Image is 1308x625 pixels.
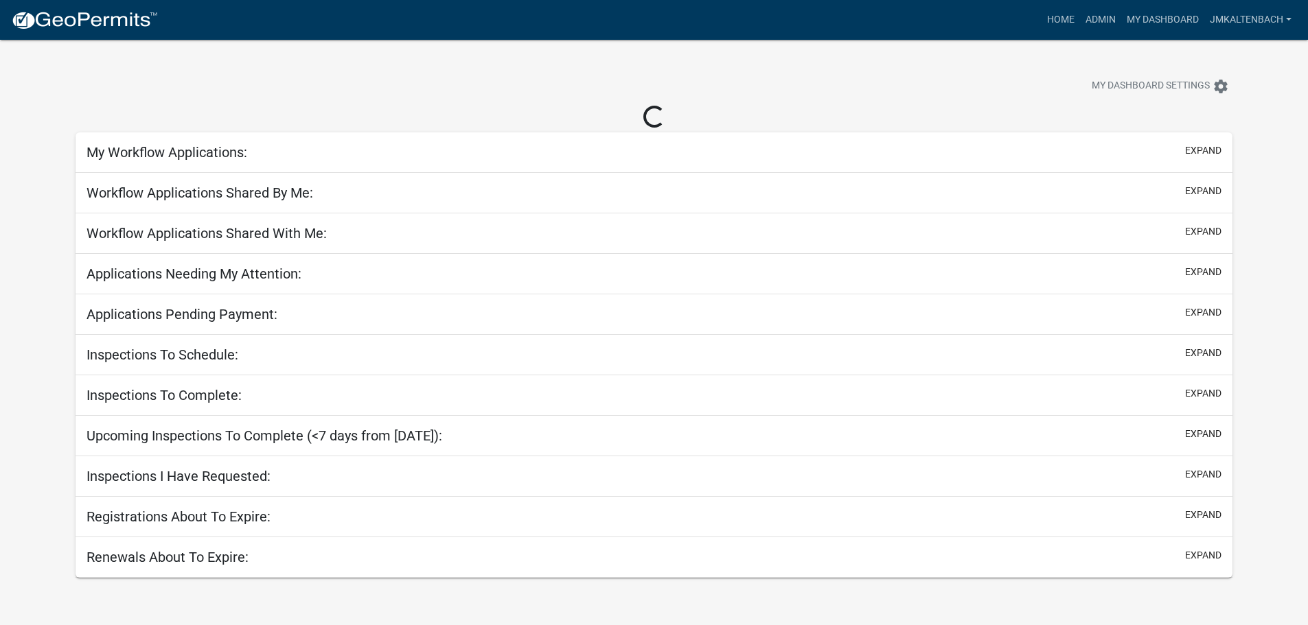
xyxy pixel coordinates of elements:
[1185,548,1221,563] button: expand
[87,468,271,484] h5: Inspections I Have Requested:
[1185,265,1221,279] button: expand
[1213,78,1229,95] i: settings
[87,185,313,201] h5: Workflow Applications Shared By Me:
[87,266,301,282] h5: Applications Needing My Attention:
[1081,73,1240,99] button: My Dashboard Settingssettings
[1185,224,1221,239] button: expand
[87,306,277,322] h5: Applications Pending Payment:
[87,346,238,363] h5: Inspections To Schedule:
[1185,427,1221,441] button: expand
[1185,346,1221,360] button: expand
[1092,78,1210,95] span: My Dashboard Settings
[87,427,442,444] h5: Upcoming Inspections To Complete (<7 days from [DATE]):
[1121,7,1204,33] a: My Dashboard
[87,387,242,403] h5: Inspections To Complete:
[1185,143,1221,158] button: expand
[1185,467,1221,482] button: expand
[87,144,247,161] h5: My Workflow Applications:
[87,508,271,525] h5: Registrations About To Expire:
[1185,184,1221,198] button: expand
[87,549,249,565] h5: Renewals About To Expire:
[1185,305,1221,320] button: expand
[1185,508,1221,522] button: expand
[1042,7,1080,33] a: Home
[1080,7,1121,33] a: Admin
[87,225,327,241] h5: Workflow Applications Shared With Me:
[1185,386,1221,401] button: expand
[1204,7,1297,33] a: jmkaltenbach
